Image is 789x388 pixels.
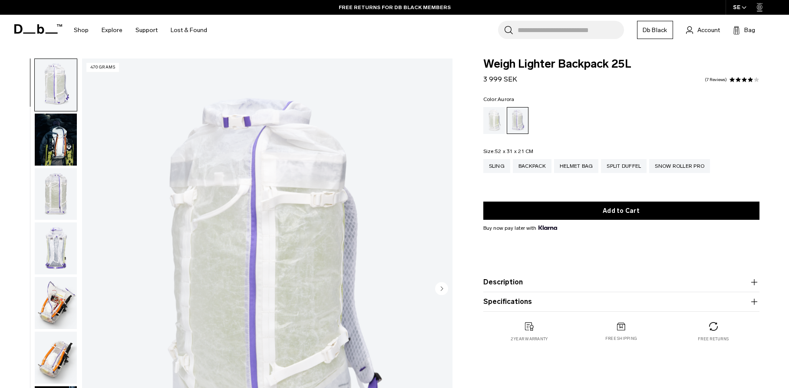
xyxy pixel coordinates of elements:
[34,113,77,166] button: Weigh_Lighter_Backpack_25L_Lifestyle_new.png
[605,336,637,342] p: Free shipping
[733,25,755,35] button: Bag
[483,159,510,173] a: Sling
[339,3,451,11] a: FREE RETURNS FOR DB BLACK MEMBERS
[135,15,158,46] a: Support
[511,336,548,342] p: 2 year warranty
[483,202,759,220] button: Add to Cart
[637,21,673,39] a: Db Black
[34,331,77,384] button: Weigh_Lighter_Backpack_25L_5.png
[601,159,647,173] a: Split Duffel
[102,15,122,46] a: Explore
[35,332,77,384] img: Weigh_Lighter_Backpack_25L_5.png
[35,114,77,166] img: Weigh_Lighter_Backpack_25L_Lifestyle_new.png
[554,159,599,173] a: Helmet Bag
[34,168,77,221] button: Weigh_Lighter_Backpack_25L_2.png
[34,277,77,329] button: Weigh_Lighter_Backpack_25L_4.png
[513,159,551,173] a: Backpack
[435,282,448,297] button: Next slide
[34,59,77,111] button: Weigh_Lighter_Backpack_25L_1.png
[483,107,505,134] a: Diffusion
[483,149,534,154] legend: Size:
[697,26,720,35] span: Account
[35,168,77,220] img: Weigh_Lighter_Backpack_25L_2.png
[507,107,528,134] a: Aurora
[35,277,77,329] img: Weigh_Lighter_Backpack_25L_4.png
[34,222,77,275] button: Weigh_Lighter_Backpack_25L_3.png
[67,15,214,46] nav: Main Navigation
[483,75,517,83] span: 3 999 SEK
[171,15,207,46] a: Lost & Found
[498,96,515,102] span: Aurora
[744,26,755,35] span: Bag
[74,15,89,46] a: Shop
[705,78,727,82] a: 7 reviews
[483,59,759,70] span: Weigh Lighter Backpack 25L
[35,59,77,111] img: Weigh_Lighter_Backpack_25L_1.png
[495,148,534,154] span: 52 x 31 x 21 CM
[35,222,77,274] img: Weigh_Lighter_Backpack_25L_3.png
[483,297,759,307] button: Specifications
[483,224,557,232] span: Buy now pay later with
[698,336,729,342] p: Free returns
[538,225,557,230] img: {"height" => 20, "alt" => "Klarna"}
[483,277,759,287] button: Description
[649,159,710,173] a: Snow Roller Pro
[483,97,515,102] legend: Color:
[86,63,119,72] p: 470 grams
[686,25,720,35] a: Account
